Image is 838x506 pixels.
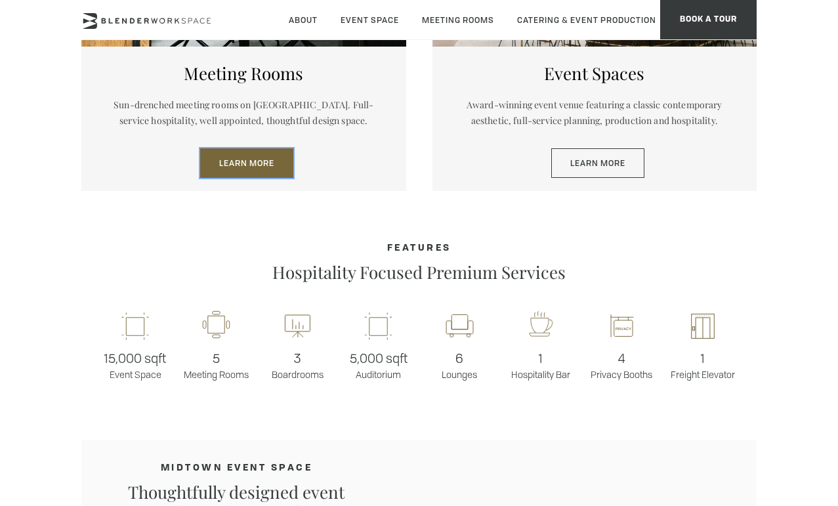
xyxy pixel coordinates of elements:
h4: MIDTOWN EVENT SPACE [113,463,360,473]
a: Learn More [551,148,644,179]
p: Event Space [95,348,176,381]
p: Lounges [419,348,500,381]
span: 4 [581,348,661,369]
p: Hospitality Bar [500,348,581,381]
img: workspace-nyc-hospitality-icon-2x.png [524,310,557,342]
span: 1 [500,348,581,369]
p: Hospitality Focused Premium Services [190,262,649,282]
h4: Features [81,243,757,253]
p: Auditorium [338,348,419,381]
span: 3 [257,348,338,369]
span: 5 [176,348,257,369]
span: 6 [419,348,500,369]
iframe: Chat Widget [602,338,838,506]
p: Privacy Booths [581,348,661,381]
p: Boardrooms [257,348,338,381]
p: Award-winning event venue featuring a classic contemporary aesthetic, full-service planning, prod... [452,97,738,129]
p: Sun-drenched meeting rooms on [GEOGRAPHIC_DATA]. Full-service hospitality, well appointed, though... [101,97,387,129]
span: 15,000 sqft [95,348,176,369]
p: Meeting Rooms [176,348,257,381]
h5: Event Spaces [452,63,738,83]
a: Learn More [200,148,293,179]
span: 5,000 sqft [338,348,419,369]
h5: Meeting Rooms [101,63,387,83]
